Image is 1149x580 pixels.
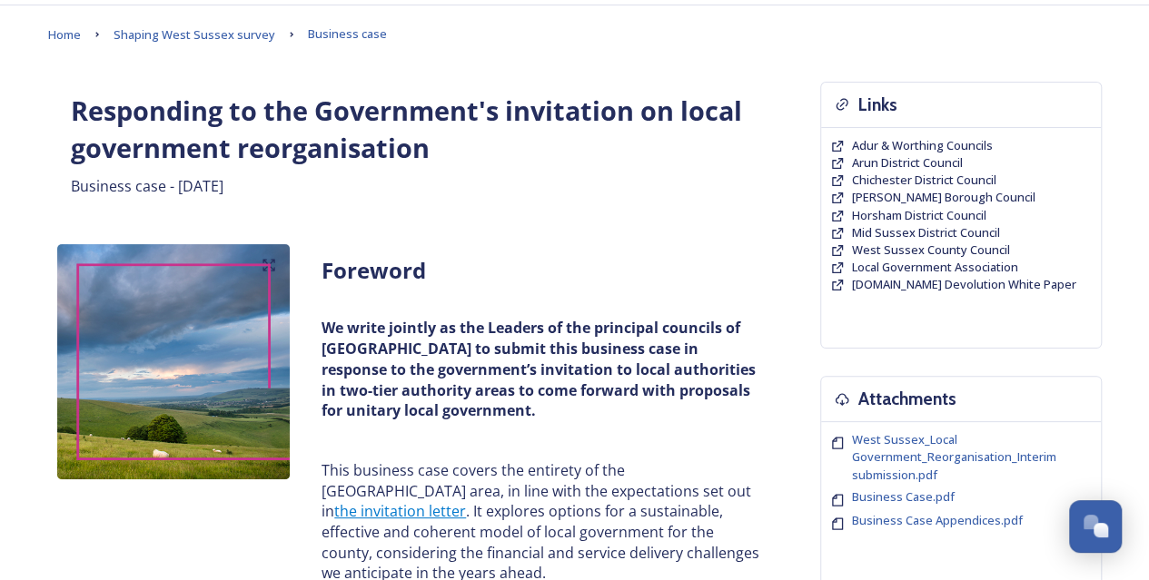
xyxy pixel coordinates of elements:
span: West Sussex_Local Government_Reorganisation_Interim submission.pdf [852,431,1056,482]
a: the invitation letter [334,501,466,521]
a: Adur & Worthing Councils [852,137,993,154]
span: Adur & Worthing Councils [852,137,993,153]
span: Local Government Association [852,259,1018,275]
h3: Links [858,92,897,118]
a: Local Government Association [852,259,1018,276]
a: Horsham District Council [852,207,986,224]
span: Business case [308,25,387,42]
strong: Foreword [322,255,426,285]
a: Chichester District Council [852,172,996,189]
a: Shaping West Sussex survey [114,24,275,45]
a: Mid Sussex District Council [852,224,1000,241]
button: Open Chat [1069,500,1122,553]
a: Arun District Council [852,154,963,172]
strong: We write jointly as the Leaders of the principal councils of [GEOGRAPHIC_DATA] to submit this bus... [322,318,759,420]
strong: Responding to the Government's invitation on local government reorganisation [71,93,748,165]
span: Chichester District Council [852,172,996,188]
a: West Sussex County Council [852,241,1010,259]
span: Home [48,26,81,43]
span: Business Case Appendices.pdf [852,512,1023,528]
p: Business case - [DATE] [71,176,761,197]
span: [DOMAIN_NAME] Devolution White Paper [852,276,1076,292]
span: Arun District Council [852,154,963,171]
a: [DOMAIN_NAME] Devolution White Paper [852,276,1076,293]
span: Horsham District Council [852,207,986,223]
span: Mid Sussex District Council [852,224,1000,241]
span: West Sussex County Council [852,241,1010,258]
h3: Attachments [858,386,956,412]
span: [PERSON_NAME] Borough Council [852,189,1035,205]
a: [PERSON_NAME] Borough Council [852,189,1035,206]
span: Shaping West Sussex survey [114,26,275,43]
a: Home [48,24,81,45]
span: Business Case.pdf [852,488,955,505]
